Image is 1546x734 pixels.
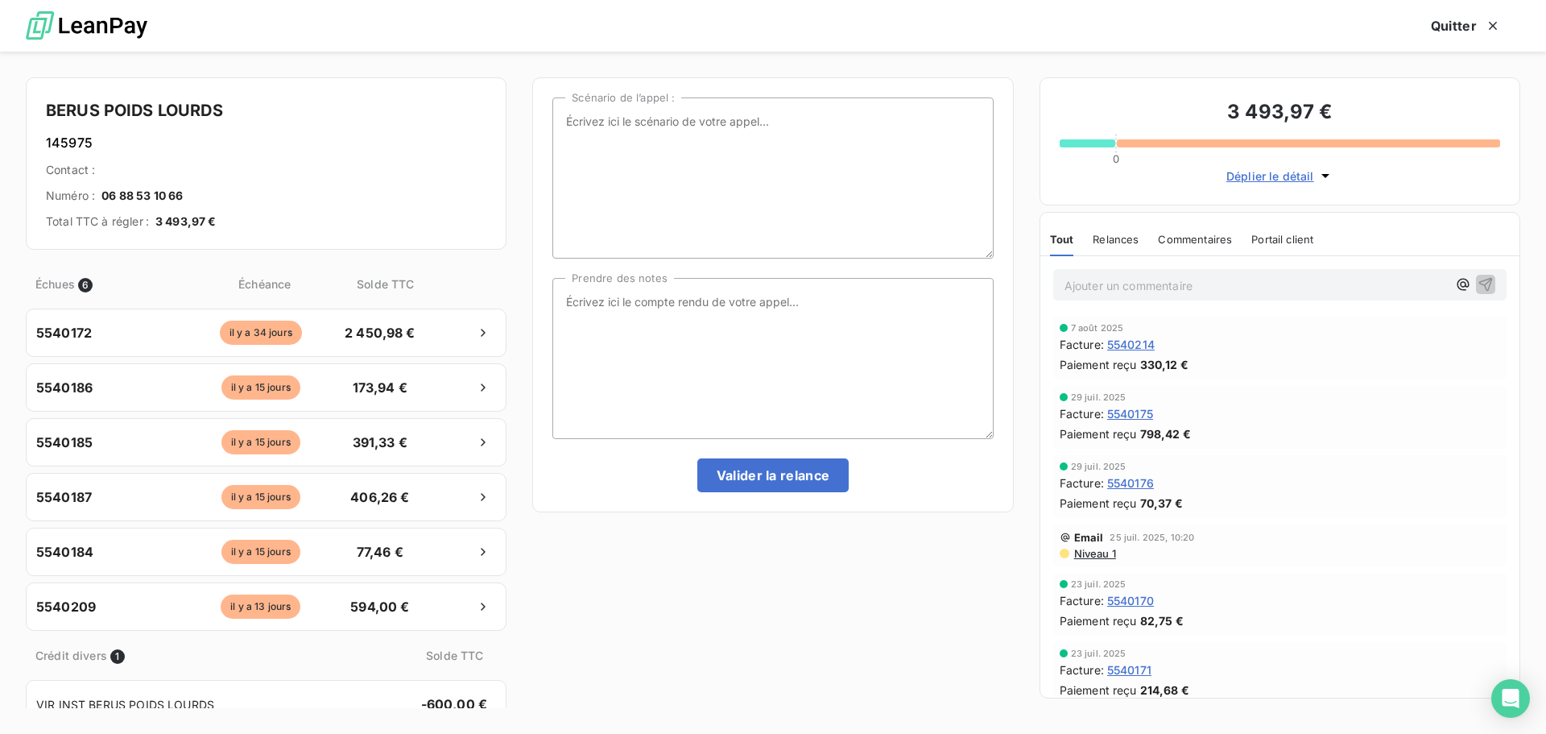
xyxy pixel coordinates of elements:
[1060,495,1137,512] span: Paiement reçu
[1140,425,1191,442] span: 798,42 €
[1093,233,1139,246] span: Relances
[36,597,96,616] span: 5540209
[1071,579,1126,589] span: 23 juil. 2025
[155,214,217,230] span: 3 493,97 €
[1060,425,1137,442] span: Paiement reçu
[1251,233,1313,246] span: Portail client
[36,542,93,562] span: 5540184
[337,487,422,507] span: 406,26 €
[1140,612,1184,629] span: 82,75 €
[1491,679,1530,718] div: Open Intercom Messenger
[1107,475,1154,491] span: 5540176
[36,323,92,342] span: 5540172
[36,696,214,713] span: VIR INST BERUS POIDS LOURDS
[46,188,95,204] span: Numéro :
[1071,462,1126,471] span: 29 juil. 2025
[1113,152,1119,165] span: 0
[189,276,340,292] span: Échéance
[110,649,125,664] span: 1
[35,276,75,292] span: Échues
[1140,495,1183,512] span: 70,37 €
[337,378,422,397] span: 173,94 €
[1107,405,1153,422] span: 5540175
[1412,9,1520,43] button: Quitter
[1060,612,1137,629] span: Paiement reçu
[697,458,849,492] button: Valider la relance
[343,276,428,292] span: Solde TTC
[26,4,147,48] img: logo LeanPay
[46,133,486,152] h6: 145975
[1071,392,1126,402] span: 29 juil. 2025
[1060,682,1137,699] span: Paiement reçu
[1071,323,1124,333] span: 7 août 2025
[221,485,300,509] span: il y a 15 jours
[46,162,95,178] span: Contact :
[46,214,149,230] span: Total TTC à régler :
[1222,167,1338,185] button: Déplier le détail
[337,597,422,616] span: 594,00 €
[1060,592,1104,609] span: Facture :
[221,430,300,454] span: il y a 15 jours
[1060,475,1104,491] span: Facture :
[1071,649,1126,658] span: 23 juil. 2025
[221,595,300,619] span: il y a 13 jours
[220,321,302,345] span: il y a 34 jours
[412,647,497,664] span: Solde TTC
[221,540,300,564] span: il y a 15 jours
[337,323,422,342] span: 2 450,98 €
[1060,356,1137,373] span: Paiement reçu
[36,378,93,397] span: 5540186
[1060,97,1500,130] h3: 3 493,97 €
[1107,661,1151,678] span: 5540171
[1110,533,1194,542] span: 25 juil. 2025, 10:20
[46,97,486,123] h4: BERUS POIDS LOURDS
[1140,682,1189,699] span: 214,68 €
[36,487,92,507] span: 5540187
[36,433,93,452] span: 5540185
[1073,547,1116,560] span: Niveau 1
[35,647,107,664] span: Crédit divers
[337,433,422,452] span: 391,33 €
[1060,336,1104,353] span: Facture :
[1074,531,1104,544] span: Email
[337,542,422,562] span: 77,46 €
[1060,405,1104,422] span: Facture :
[1158,233,1232,246] span: Commentaires
[1107,336,1155,353] span: 5540214
[1140,356,1188,373] span: 330,12 €
[1050,233,1074,246] span: Tout
[1060,661,1104,678] span: Facture :
[78,278,93,292] span: 6
[1107,592,1154,609] span: 5540170
[1226,168,1314,185] span: Déplier le détail
[221,375,300,400] span: il y a 15 jours
[101,188,183,204] span: 06 88 53 10 66
[411,695,496,714] span: -600,00 €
